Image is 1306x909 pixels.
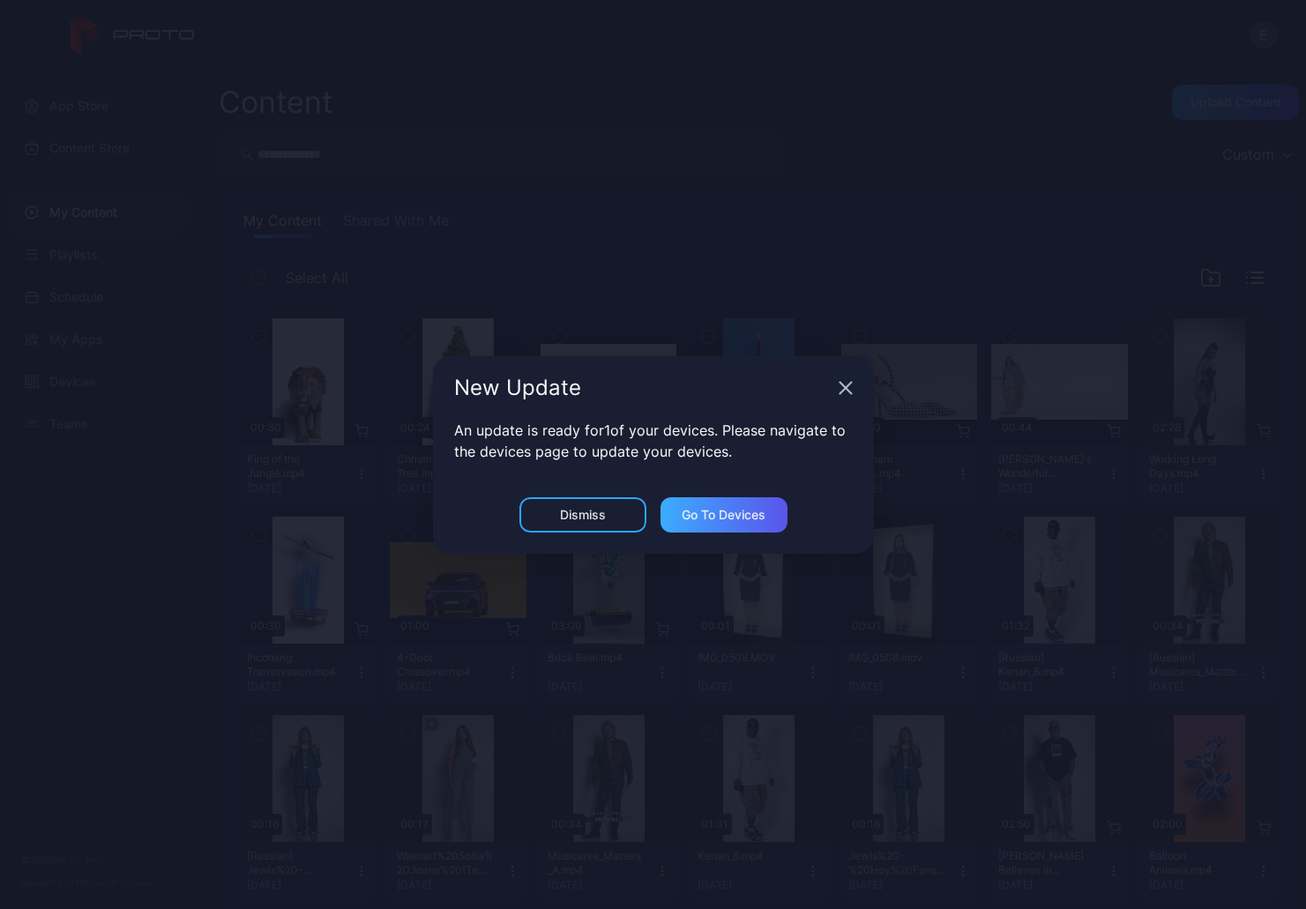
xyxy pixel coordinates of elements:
[519,497,646,533] button: Dismiss
[660,497,787,533] button: Go to devices
[560,508,606,522] div: Dismiss
[454,377,832,399] div: New Update
[454,420,853,462] p: An update is ready for 1 of your devices. Please navigate to the devices page to update your devi...
[682,508,765,522] div: Go to devices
